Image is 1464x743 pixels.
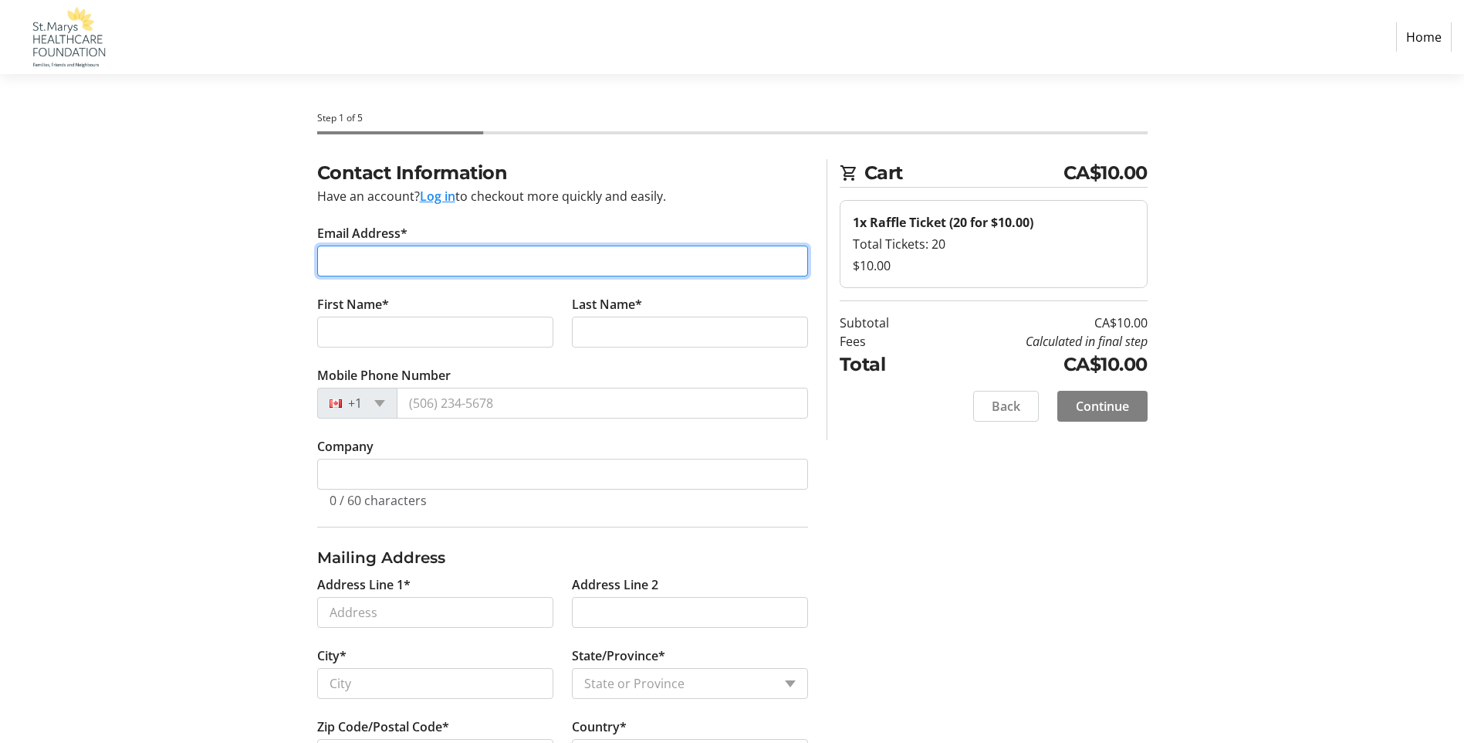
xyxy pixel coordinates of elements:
[1396,22,1452,52] a: Home
[330,492,427,509] tr-character-limit: 0 / 60 characters
[1063,159,1148,187] span: CA$10.00
[317,224,407,243] label: Email Address*
[317,646,347,665] label: City*
[317,546,808,569] h3: Mailing Address
[572,718,627,736] label: Country*
[397,388,808,419] input: (506) 234-5678
[840,314,928,332] td: Subtotal
[928,332,1148,351] td: Calculated in final step
[317,668,553,699] input: City
[572,295,642,314] label: Last Name*
[840,332,928,351] td: Fees
[317,718,449,736] label: Zip Code/Postal Code*
[853,235,1134,253] div: Total Tickets: 20
[420,187,455,205] button: Log in
[1057,391,1148,422] button: Continue
[1076,397,1129,416] span: Continue
[853,256,1134,275] div: $10.00
[317,437,374,456] label: Company
[317,366,451,385] label: Mobile Phone Number
[973,391,1039,422] button: Back
[840,351,928,378] td: Total
[928,351,1148,378] td: CA$10.00
[572,575,658,594] label: Address Line 2
[317,159,808,187] h2: Contact Information
[12,6,122,68] img: St. Marys Healthcare Foundation's Logo
[317,597,553,628] input: Address
[853,214,1033,231] strong: 1x Raffle Ticket (20 for $10.00)
[864,159,1063,187] span: Cart
[928,314,1148,332] td: CA$10.00
[992,397,1020,416] span: Back
[317,575,411,594] label: Address Line 1*
[317,111,1148,125] div: Step 1 of 5
[317,187,808,205] div: Have an account? to checkout more quickly and easily.
[317,295,389,314] label: First Name*
[572,646,665,665] label: State/Province*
